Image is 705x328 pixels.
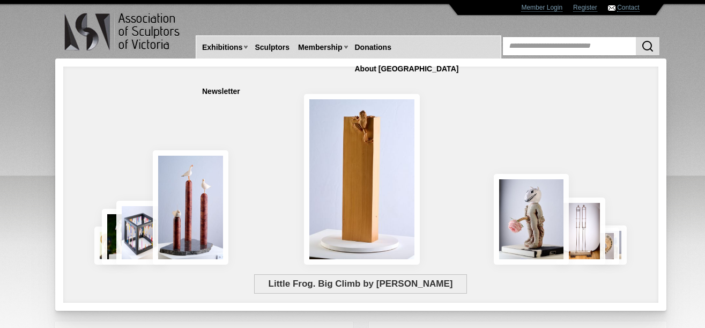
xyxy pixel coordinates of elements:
img: logo.png [64,11,182,53]
img: Contact ASV [608,5,615,11]
a: Membership [294,38,346,57]
img: Waiting together for the Home coming [599,225,627,265]
a: Exhibitions [198,38,247,57]
span: Little Frog. Big Climb by [PERSON_NAME] [254,274,467,294]
img: Let There Be Light [494,174,569,265]
a: Contact [617,4,639,12]
a: Newsletter [198,82,244,101]
img: Swingers [556,198,605,265]
a: Sculptors [250,38,294,57]
a: About [GEOGRAPHIC_DATA] [351,59,463,79]
a: Member Login [521,4,562,12]
a: Donations [351,38,396,57]
img: Search [641,40,654,53]
img: Rising Tides [153,150,229,265]
img: Little Frog. Big Climb [304,94,420,265]
a: Register [573,4,597,12]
